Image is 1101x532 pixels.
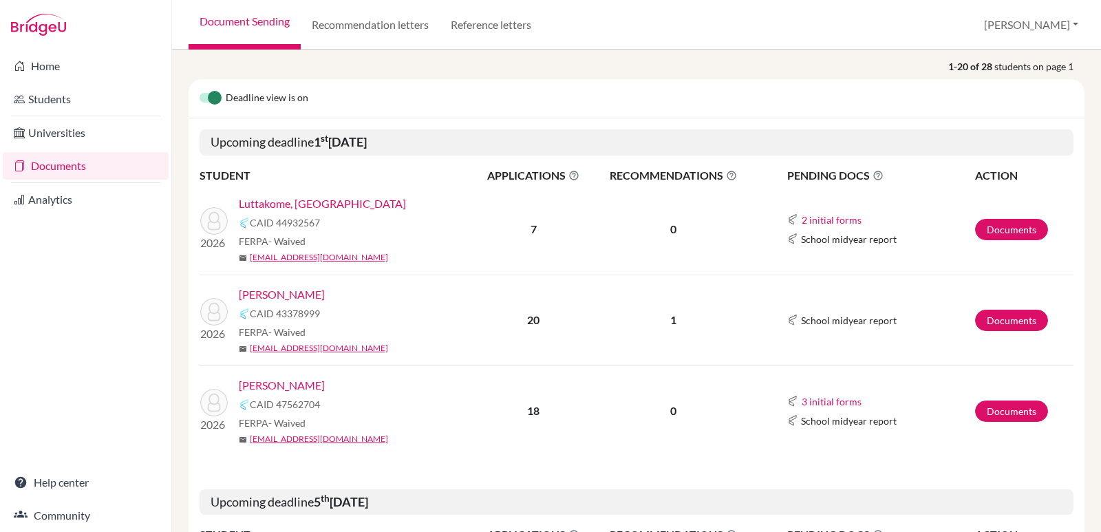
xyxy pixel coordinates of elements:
[239,234,306,248] span: FERPA
[321,493,330,504] sup: th
[801,313,897,328] span: School midyear report
[593,167,753,184] span: RECOMMENDATIONS
[250,342,388,354] a: [EMAIL_ADDRESS][DOMAIN_NAME]
[239,416,306,430] span: FERPA
[239,399,250,410] img: Common App logo
[239,286,325,303] a: [PERSON_NAME]
[250,433,388,445] a: [EMAIL_ADDRESS][DOMAIN_NAME]
[200,207,228,235] img: Luttakome, Jordan
[3,469,169,496] a: Help center
[787,415,798,426] img: Common App logo
[3,152,169,180] a: Documents
[3,186,169,213] a: Analytics
[239,254,247,262] span: mail
[974,167,1073,184] th: ACTION
[239,308,250,319] img: Common App logo
[200,489,1073,515] h5: Upcoming deadline
[787,396,798,407] img: Common App logo
[801,232,897,246] span: School midyear report
[314,134,367,149] b: 1 [DATE]
[787,167,974,184] span: PENDING DOCS
[200,167,475,184] th: STUDENT
[3,502,169,529] a: Community
[531,222,537,235] b: 7
[321,133,328,144] sup: st
[787,214,798,225] img: Common App logo
[527,313,539,326] b: 20
[787,315,798,326] img: Common App logo
[200,235,228,251] p: 2026
[200,389,228,416] img: Teira, Melody
[200,298,228,326] img: Magezi, Christabel
[239,345,247,353] span: mail
[3,119,169,147] a: Universities
[239,195,406,212] a: Luttakome, [GEOGRAPHIC_DATA]
[268,417,306,429] span: - Waived
[226,90,308,107] span: Deadline view is on
[593,312,753,328] p: 1
[593,403,753,419] p: 0
[787,233,798,244] img: Common App logo
[527,404,539,417] b: 18
[268,235,306,247] span: - Waived
[801,212,862,228] button: 2 initial forms
[239,377,325,394] a: [PERSON_NAME]
[250,397,320,412] span: CAID 47562704
[801,414,897,428] span: School midyear report
[200,416,228,433] p: 2026
[3,85,169,113] a: Students
[250,215,320,230] span: CAID 44932567
[975,219,1048,240] a: Documents
[593,221,753,237] p: 0
[801,394,862,409] button: 3 initial forms
[978,12,1084,38] button: [PERSON_NAME]
[200,326,228,342] p: 2026
[994,59,1084,74] span: students on page 1
[975,401,1048,422] a: Documents
[200,129,1073,156] h5: Upcoming deadline
[268,326,306,338] span: - Waived
[250,251,388,264] a: [EMAIL_ADDRESS][DOMAIN_NAME]
[475,167,592,184] span: APPLICATIONS
[3,52,169,80] a: Home
[239,325,306,339] span: FERPA
[314,494,368,509] b: 5 [DATE]
[250,306,320,321] span: CAID 43378999
[948,59,994,74] strong: 1-20 of 28
[11,14,66,36] img: Bridge-U
[239,217,250,228] img: Common App logo
[975,310,1048,331] a: Documents
[239,436,247,444] span: mail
